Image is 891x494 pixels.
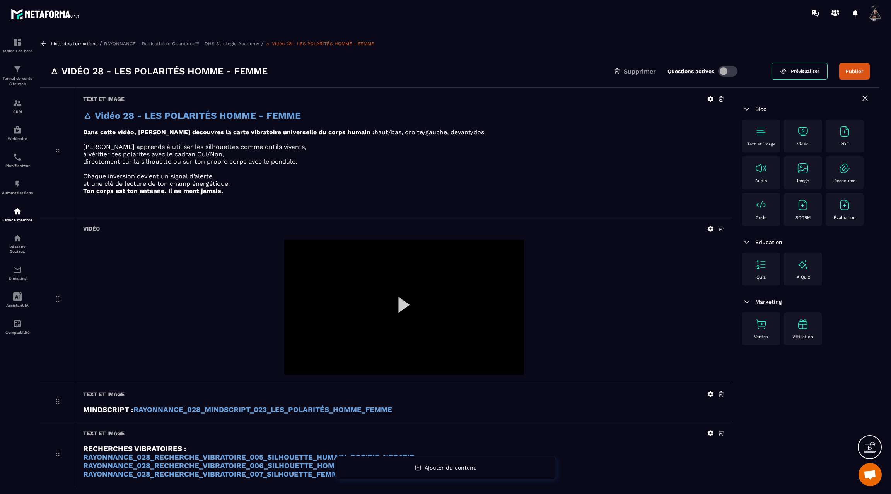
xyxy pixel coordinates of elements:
span: Chaque inversion devient un signal d’alerte [83,173,212,180]
p: Évaluation [834,215,856,220]
p: Tunnel de vente Site web [2,76,33,87]
span: [PERSON_NAME] apprends à utiliser les silhouettes comme outils vivants, [83,143,306,150]
span: haut/bas, droite/gauche, devant/dos. [374,128,486,136]
img: text-image no-wra [755,318,767,330]
p: PDF [840,142,849,147]
img: text-image no-wra [838,125,851,138]
img: social-network [13,234,22,243]
span: Prévisualiser [791,68,819,74]
a: RAYONNANCE_028_RECHERCHE_VIBRATOIRE_006_SILHOUETTE_HOMME [83,462,346,470]
img: formation [13,98,22,108]
p: Ressource [834,178,855,183]
span: / [261,40,264,47]
p: Webinaire [2,137,33,141]
p: Espace membre [2,218,33,222]
span: Education [755,239,782,245]
span: et une clé de lecture de ton champ énergétique. [83,180,230,187]
img: text-image no-wra [797,199,809,211]
img: text-image no-wra [797,125,809,138]
img: formation [13,38,22,47]
p: Réseaux Sociaux [2,245,33,253]
p: Image [797,178,809,183]
a: Prévisualiser [772,63,828,80]
p: IA Quiz [795,275,810,280]
h6: Text et image [83,430,125,436]
h6: Text et image [83,96,125,102]
a: RAYONNANCE_028_MINDSCRIPT_023_LES_POLARITÉS_HOMME_FEMME [133,405,392,414]
img: automations [13,125,22,135]
a: schedulerschedulerPlanificateur [2,147,33,174]
p: Planificateur [2,164,33,168]
img: text-image no-wra [838,162,851,174]
a: automationsautomationsAutomatisations [2,174,33,201]
a: 🜂 Vidéo 28 - LES POLARITÉS HOMME - FEMME [266,41,374,46]
img: arrow-down [742,238,751,247]
p: CRM [2,109,33,114]
img: arrow-down [742,104,751,114]
img: logo [11,7,80,21]
p: Audio [755,178,767,183]
a: RAYONNANCE_028_RECHERCHE_VIBRATOIRE_007_SILHOUETTE_FEMME [83,470,343,479]
p: SCORM [795,215,811,220]
img: accountant [13,319,22,328]
div: Ouvrir le chat [859,463,882,486]
a: social-networksocial-networkRéseaux Sociaux [2,228,33,259]
strong: RECHERCHES VIBRATOIRES : [83,444,186,453]
img: email [13,265,22,274]
a: accountantaccountantComptabilité [2,313,33,340]
a: formationformationTableau de bord [2,32,33,59]
img: text-image no-wra [755,199,767,211]
img: text-image [797,318,809,330]
p: Code [756,215,766,220]
p: Ventes [754,334,768,339]
a: formationformationTunnel de vente Site web [2,59,33,92]
a: automationsautomationsEspace membre [2,201,33,228]
span: Ajouter du contenu [425,465,477,471]
a: RAYONNANCE – Radiesthésie Quantique™ - DHS Strategie Academy [104,41,259,46]
img: text-image no-wra [838,199,851,211]
span: Marketing [755,299,782,305]
img: text-image no-wra [755,162,767,174]
img: text-image no-wra [755,125,767,138]
strong: Dans cette vidéo, [PERSON_NAME] découvres la carte vibratoire universelle du corps humain : [83,128,374,136]
p: E-mailing [2,276,33,280]
strong: Ton corps est ton antenne. Il ne ment jamais. [83,187,223,195]
a: formationformationCRM [2,92,33,120]
img: formation [13,65,22,74]
h6: Vidéo [83,226,100,232]
span: Bloc [755,106,766,112]
p: Automatisations [2,191,33,195]
p: Assistant IA [2,303,33,308]
span: directement sur la silhouette ou sur ton propre corps avec le pendule. [83,158,297,165]
img: text-image [797,258,809,271]
strong: MINDSCRIPT : [83,405,133,414]
img: automations [13,207,22,216]
h3: 🜂 Vidéo 28 - LES POLARITÉS HOMME - FEMME [50,65,268,77]
p: Tableau de bord [2,49,33,53]
img: scheduler [13,152,22,162]
a: Assistant IA [2,286,33,313]
label: Questions actives [667,68,714,74]
h6: Text et image [83,391,125,397]
p: Vidéo [797,142,809,147]
a: automationsautomationsWebinaire [2,120,33,147]
img: text-image no-wra [797,162,809,174]
span: à vérifier tes polarités avec le cadran Oui/Non, [83,150,224,158]
span: / [99,40,102,47]
p: Quiz [756,275,766,280]
a: RAYONNANCE_028_RECHERCHE_VIBRATOIRE_005_SILHOUETTE_HUMAIN_POSITIF_NEGATIF [83,453,414,462]
img: automations [13,179,22,189]
img: arrow-down [742,297,751,306]
p: Text et image [747,142,775,147]
p: Affiliation [793,334,813,339]
img: text-image no-wra [755,258,767,271]
a: Liste des formations [51,41,97,46]
strong: 🜂 Vidéo 28 - LES POLARITÉS HOMME - FEMME [83,110,301,121]
a: emailemailE-mailing [2,259,33,286]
